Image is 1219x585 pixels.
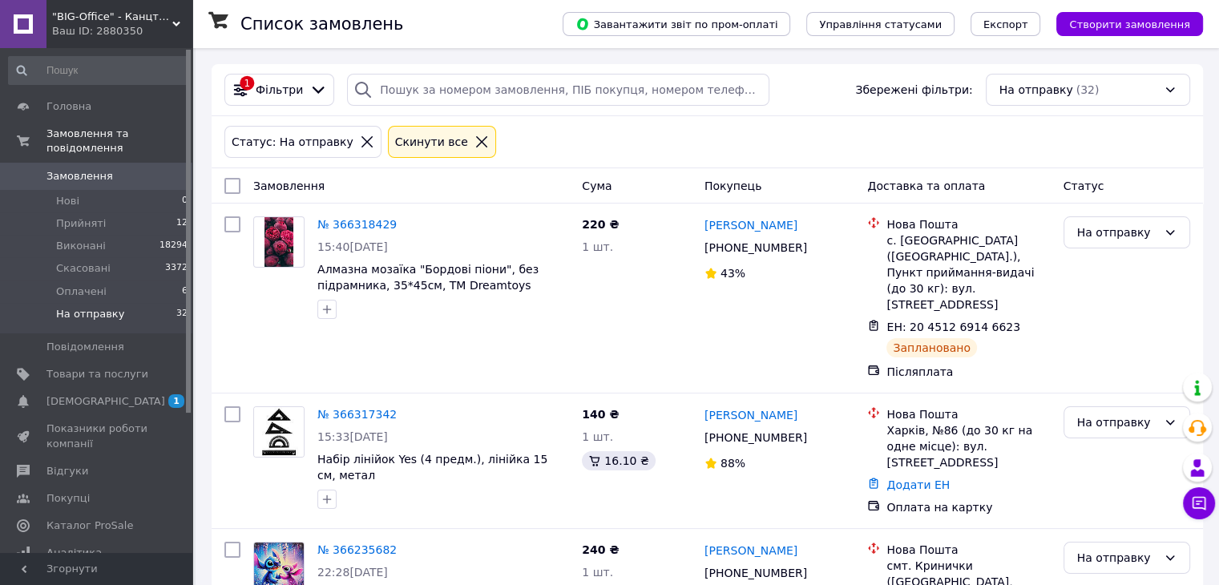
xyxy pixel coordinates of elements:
span: На отправку [56,307,124,321]
div: На отправку [1077,414,1157,431]
span: 1 шт. [582,566,613,579]
div: Заплановано [886,338,977,357]
div: Ваш ID: 2880350 [52,24,192,38]
img: Фото товару [264,217,293,267]
a: Додати ЕН [886,478,950,491]
span: Створити замовлення [1069,18,1190,30]
a: № 366235682 [317,543,397,556]
a: № 366317342 [317,408,397,421]
span: 6 [182,284,188,299]
span: Виконані [56,239,106,253]
div: [PHONE_NUMBER] [701,236,810,259]
a: [PERSON_NAME] [704,543,797,559]
span: 1 шт. [582,430,613,443]
img: Фото товару [254,407,304,457]
div: Післяплата [886,364,1050,380]
div: Нова Пошта [886,216,1050,232]
span: 1 [168,394,184,408]
span: Скасовані [56,261,111,276]
div: Статус: На отправку [228,133,357,151]
span: Доставка та оплата [867,180,985,192]
span: Cума [582,180,612,192]
button: Завантажити звіт по пром-оплаті [563,12,790,36]
span: На отправку [999,82,1073,98]
span: Каталог ProSale [46,518,133,533]
input: Пошук [8,56,189,85]
span: Нові [56,194,79,208]
div: Оплата на картку [886,499,1050,515]
h1: Список замовлень [240,14,403,34]
div: Харків, №86 (до 30 кг на одне місце): вул. [STREET_ADDRESS] [886,422,1050,470]
span: 240 ₴ [582,543,619,556]
span: ЕН: 20 4512 6914 6623 [886,321,1020,333]
span: 15:33[DATE] [317,430,388,443]
a: Фото товару [253,216,305,268]
span: 3372 [165,261,188,276]
span: Статус [1064,180,1104,192]
a: Алмазна мозаїка "Бордові піони", без підрамника, 35*45см, ТМ Dreamtoys [317,263,539,292]
span: Повідомлення [46,340,124,354]
a: № 366318429 [317,218,397,231]
div: Нова Пошта [886,406,1050,422]
a: Набір лінійок Yes (4 предм.), лінійка 15 см, метал [317,453,547,482]
span: Замовлення та повідомлення [46,127,192,155]
span: (32) [1076,83,1100,96]
span: 32 [176,307,188,321]
div: На отправку [1077,224,1157,241]
span: Показники роботи компанії [46,422,148,450]
div: На отправку [1077,549,1157,567]
span: Завантажити звіт по пром-оплаті [575,17,777,31]
span: 0 [182,194,188,208]
span: [DEMOGRAPHIC_DATA] [46,394,165,409]
span: 15:40[DATE] [317,240,388,253]
a: Фото товару [253,406,305,458]
span: 12 [176,216,188,231]
button: Створити замовлення [1056,12,1203,36]
span: Замовлення [253,180,325,192]
div: Cкинути все [392,133,471,151]
span: Замовлення [46,169,113,184]
span: Управління статусами [819,18,942,30]
div: Нова Пошта [886,542,1050,558]
button: Чат з покупцем [1183,487,1215,519]
a: [PERSON_NAME] [704,217,797,233]
span: 18294 [159,239,188,253]
a: Створити замовлення [1040,17,1203,30]
span: Товари та послуги [46,367,148,381]
a: [PERSON_NAME] [704,407,797,423]
span: "BIG-Office" - Канцтовари, рюкзаки та товари для творчості! [52,10,172,24]
span: Фільтри [256,82,303,98]
span: Відгуки [46,464,88,478]
span: 22:28[DATE] [317,566,388,579]
span: Прийняті [56,216,106,231]
span: 88% [721,457,745,470]
span: Оплачені [56,284,107,299]
input: Пошук за номером замовлення, ПІБ покупця, номером телефону, Email, номером накладної [347,74,769,106]
button: Управління статусами [806,12,955,36]
span: 1 шт. [582,240,613,253]
span: Покупець [704,180,761,192]
div: 16.10 ₴ [582,451,655,470]
span: Головна [46,99,91,114]
span: 220 ₴ [582,218,619,231]
div: с. [GEOGRAPHIC_DATA] ([GEOGRAPHIC_DATA].), Пункт приймання-видачі (до 30 кг): вул. [STREET_ADDRESS] [886,232,1050,313]
span: 140 ₴ [582,408,619,421]
div: [PHONE_NUMBER] [701,562,810,584]
span: Збережені фільтри: [855,82,972,98]
button: Експорт [971,12,1041,36]
span: 43% [721,267,745,280]
span: Покупці [46,491,90,506]
div: [PHONE_NUMBER] [701,426,810,449]
span: Експорт [983,18,1028,30]
span: Аналітика [46,546,102,560]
